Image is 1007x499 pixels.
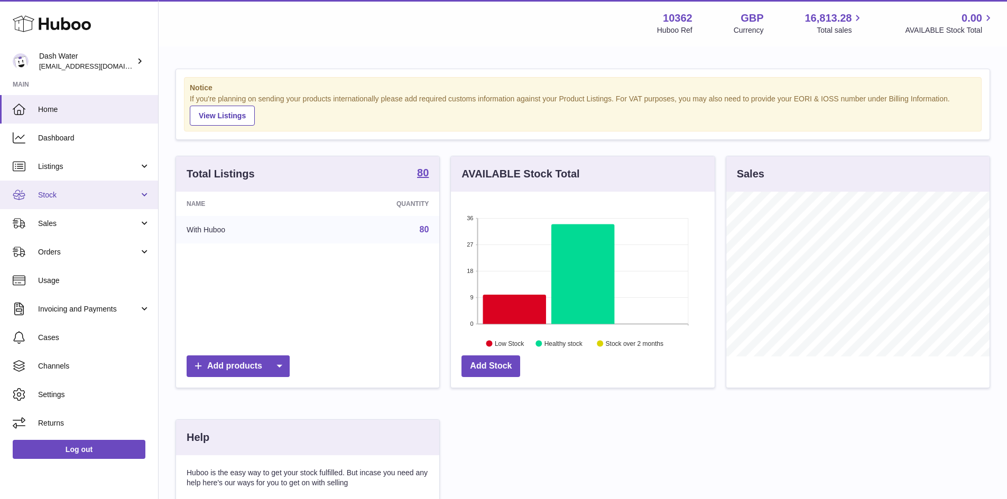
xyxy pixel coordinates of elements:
span: Orders [38,247,139,257]
p: Huboo is the easy way to get your stock fulfilled. But incase you need any help here's our ways f... [187,468,429,488]
span: Settings [38,390,150,400]
div: Huboo Ref [657,25,692,35]
span: Stock [38,190,139,200]
span: Home [38,105,150,115]
text: 0 [470,321,474,327]
text: 9 [470,294,474,300]
strong: GBP [741,11,763,25]
text: 27 [467,241,474,248]
a: View Listings [190,106,255,126]
span: Channels [38,361,150,371]
text: 18 [467,268,474,274]
a: Log out [13,440,145,459]
span: Sales [38,219,139,229]
span: Cases [38,333,150,343]
h3: Help [187,430,209,445]
h3: Total Listings [187,167,255,181]
div: If you're planning on sending your products internationally please add required customs informati... [190,94,976,126]
a: Add products [187,355,290,377]
div: Dash Water [39,51,134,71]
text: 36 [467,215,474,221]
span: Dashboard [38,133,150,143]
strong: 10362 [663,11,692,25]
strong: Notice [190,83,976,93]
span: [EMAIL_ADDRESS][DOMAIN_NAME] [39,62,155,70]
text: Stock over 2 months [606,340,663,347]
span: 16,813.28 [805,11,852,25]
a: 16,813.28 Total sales [805,11,864,35]
div: Currency [734,25,764,35]
span: Invoicing and Payments [38,304,139,314]
span: Total sales [817,25,864,35]
img: internalAdmin-10362@internal.huboo.com [13,53,29,69]
span: Usage [38,276,150,286]
span: AVAILABLE Stock Total [905,25,994,35]
span: 0.00 [962,11,982,25]
a: Add Stock [461,355,520,377]
td: With Huboo [176,216,315,243]
span: Listings [38,162,139,172]
text: Healthy stock [544,340,583,347]
th: Quantity [315,192,439,216]
text: Low Stock [495,340,524,347]
h3: Sales [737,167,764,181]
h3: AVAILABLE Stock Total [461,167,579,181]
span: Returns [38,418,150,428]
th: Name [176,192,315,216]
strong: 80 [417,167,429,178]
a: 0.00 AVAILABLE Stock Total [905,11,994,35]
a: 80 [417,167,429,180]
a: 80 [420,225,429,234]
